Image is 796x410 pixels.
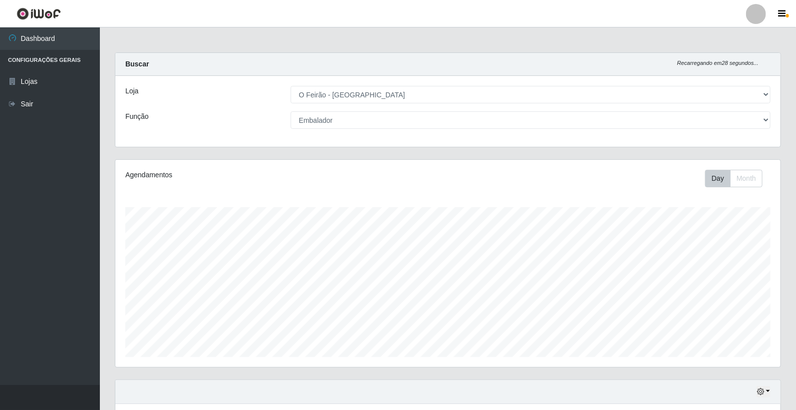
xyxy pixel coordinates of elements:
i: Recarregando em 28 segundos... [677,60,759,66]
strong: Buscar [125,60,149,68]
img: CoreUI Logo [16,7,61,20]
label: Função [125,111,149,122]
button: Day [705,170,731,187]
div: Agendamentos [125,170,386,180]
div: First group [705,170,763,187]
div: Toolbar with button groups [705,170,771,187]
button: Month [730,170,763,187]
label: Loja [125,86,138,96]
